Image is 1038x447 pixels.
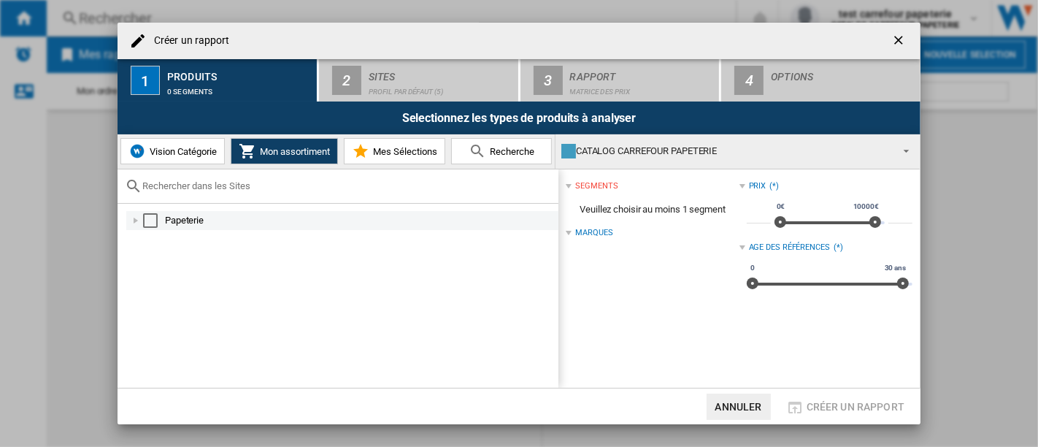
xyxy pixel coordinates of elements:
div: Age des références [749,242,830,253]
div: Produits [167,65,311,80]
span: Vision Catégorie [146,146,217,157]
span: Créer un rapport [807,401,904,413]
span: 30 ans [883,262,908,274]
span: Mes Sélections [369,146,437,157]
span: 0 [748,262,757,274]
button: Vision Catégorie [120,138,225,164]
div: 2 [332,66,361,95]
div: Rapport [570,65,714,80]
input: Rechercher dans les Sites [142,180,551,191]
div: 3 [534,66,563,95]
button: 4 Options [721,59,920,102]
button: 3 Rapport Matrice des prix [520,59,721,102]
div: Sites [369,65,512,80]
span: 0€ [774,201,788,213]
span: Veuillez choisir au moins 1 segment [566,196,739,223]
button: Créer un rapport [783,394,909,420]
div: CATALOG CARREFOUR PAPETERIE [561,141,891,161]
div: segments [575,180,618,192]
span: Mon assortiment [256,146,330,157]
button: Mes Sélections [344,138,445,164]
div: Profil par défaut (5) [369,80,512,96]
button: getI18NText('BUTTONS.CLOSE_DIALOG') [885,26,915,56]
div: Selectionnez les types de produits à analyser [118,102,920,134]
span: Recherche [486,146,534,157]
md-checkbox: Select [143,213,165,228]
button: Mon assortiment [231,138,338,164]
div: 4 [734,66,764,95]
button: 1 Produits 0 segments [118,59,318,102]
div: Matrice des prix [570,80,714,96]
div: Prix [749,180,766,192]
div: Options [771,65,915,80]
div: 0 segments [167,80,311,96]
img: wiser-icon-blue.png [128,142,146,160]
ng-md-icon: getI18NText('BUTTONS.CLOSE_DIALOG') [891,33,909,50]
h4: Créer un rapport [147,34,230,48]
button: Annuler [707,394,771,420]
div: Marques [575,227,612,239]
button: Recherche [451,138,552,164]
button: 2 Sites Profil par défaut (5) [319,59,520,102]
div: Papeterie [165,213,556,228]
span: 10000€ [851,201,881,213]
div: 1 [131,66,160,95]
